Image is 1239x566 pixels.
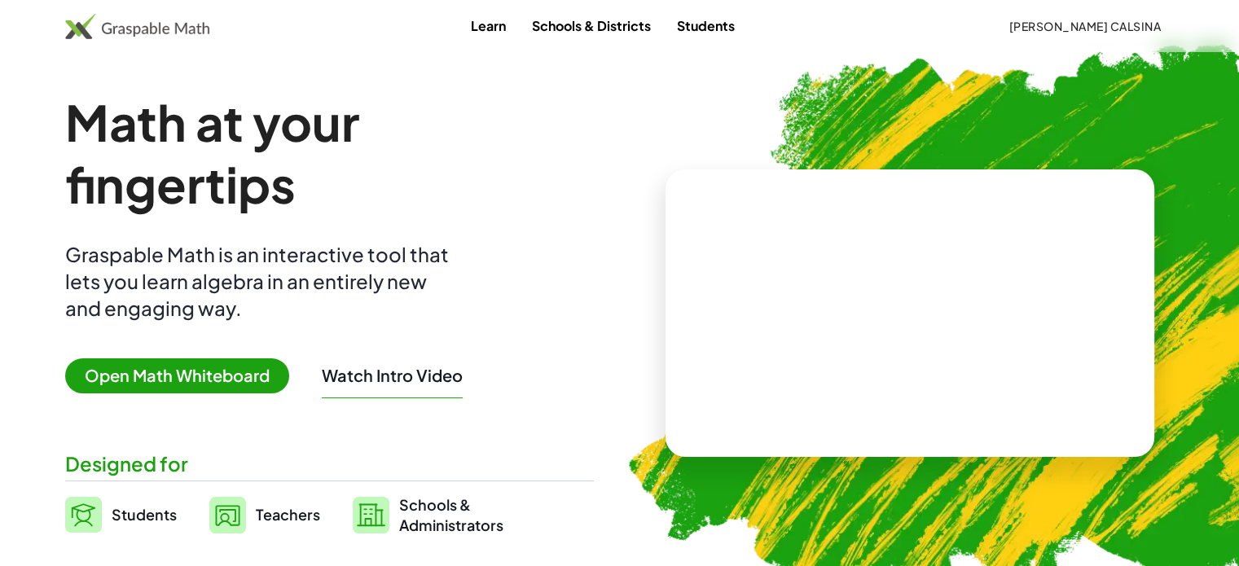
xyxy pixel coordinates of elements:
a: Schools & Districts [519,11,664,41]
a: Students [664,11,748,41]
a: Learn [458,11,519,41]
a: Students [65,494,177,535]
a: Open Math Whiteboard [65,368,302,385]
button: [PERSON_NAME] Calsina [995,11,1174,41]
span: [PERSON_NAME] Calsina [1008,19,1161,33]
img: svg%3e [209,497,246,533]
img: svg%3e [353,497,389,533]
span: Students [112,505,177,524]
span: Teachers [256,505,320,524]
a: Teachers [209,494,320,535]
span: Open Math Whiteboard [65,358,289,393]
button: Watch Intro Video [322,365,463,386]
a: Schools &Administrators [353,494,503,535]
div: Designed for [65,450,594,477]
video: What is this? This is dynamic math notation. Dynamic math notation plays a central role in how Gr... [788,252,1032,375]
div: Graspable Math is an interactive tool that lets you learn algebra in an entirely new and engaging... [65,241,456,322]
img: svg%3e [65,497,102,533]
span: Schools & Administrators [399,494,503,535]
h1: Math at your fingertips [65,91,583,215]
